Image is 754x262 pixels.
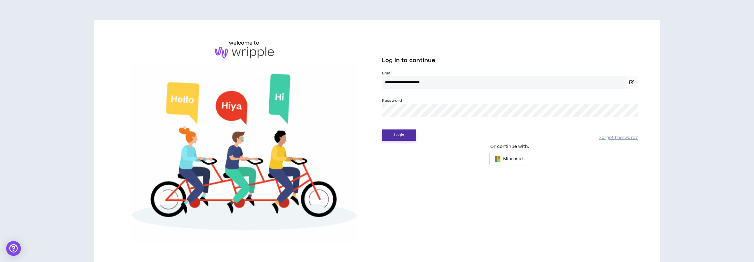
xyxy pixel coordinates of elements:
[382,129,416,141] button: Login
[116,65,372,244] img: Welcome to Wripple
[229,39,259,47] h6: welcome to
[503,156,525,162] span: Microsoft
[599,135,638,141] a: Forgot Password?
[489,153,530,165] button: Microsoft
[382,98,402,103] label: Password
[215,47,274,58] img: logo-brand.png
[382,70,638,76] label: Email
[6,241,21,256] div: Open Intercom Messenger
[382,57,435,64] span: Log in to continue
[486,143,533,150] span: Or continue with:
